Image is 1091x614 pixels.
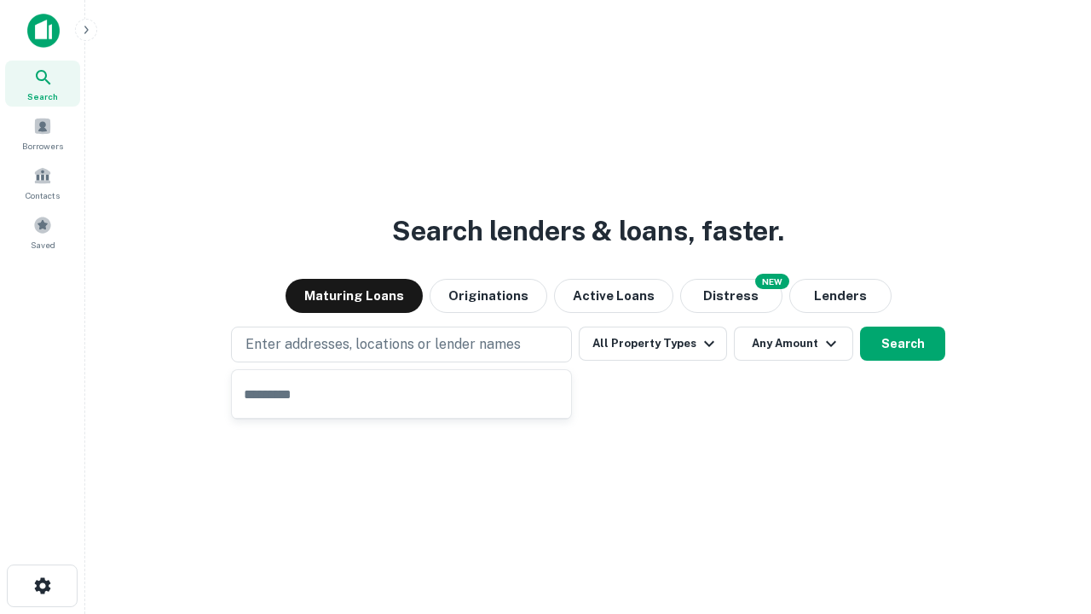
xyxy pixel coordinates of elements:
span: Saved [31,238,55,252]
h3: Search lenders & loans, faster. [392,211,784,252]
a: Search [5,61,80,107]
iframe: Chat Widget [1006,478,1091,559]
span: Search [27,90,58,103]
div: NEW [755,274,789,289]
button: Search [860,327,945,361]
button: Maturing Loans [286,279,423,313]
a: Contacts [5,159,80,206]
button: Any Amount [734,327,853,361]
button: Active Loans [554,279,673,313]
a: Borrowers [5,110,80,156]
span: Contacts [26,188,60,202]
button: Originations [430,279,547,313]
button: Enter addresses, locations or lender names [231,327,572,362]
button: Search distressed loans with lien and other non-mortgage details. [680,279,782,313]
a: Saved [5,209,80,255]
button: All Property Types [579,327,727,361]
span: Borrowers [22,139,63,153]
img: capitalize-icon.png [27,14,60,48]
p: Enter addresses, locations or lender names [245,334,521,355]
button: Lenders [789,279,892,313]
